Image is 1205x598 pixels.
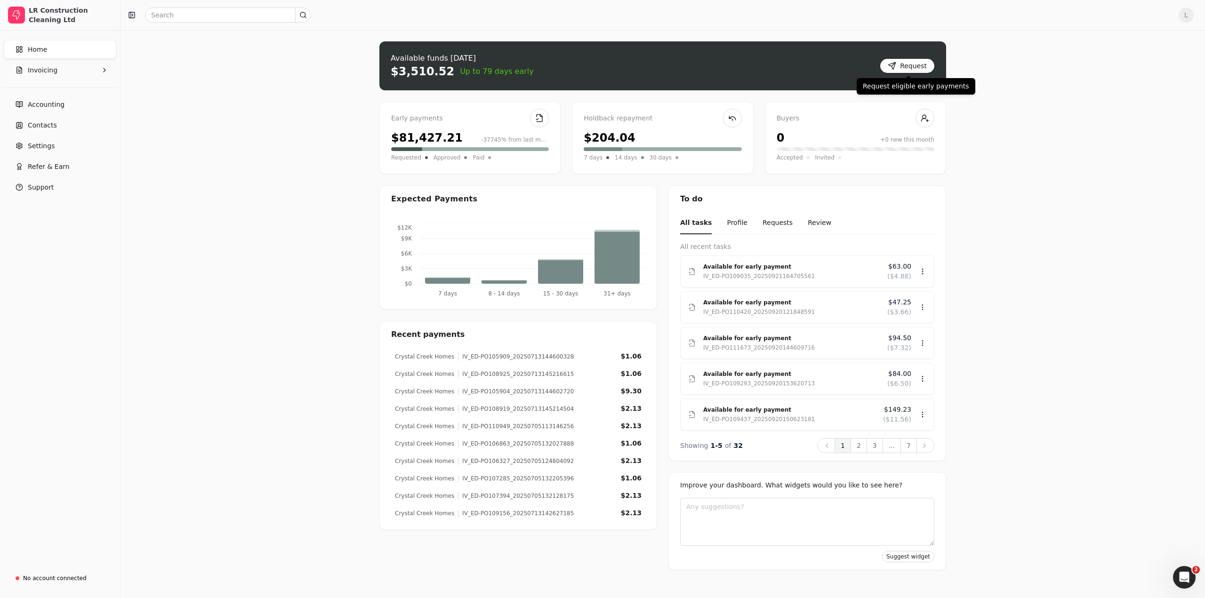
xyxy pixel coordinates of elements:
div: Available for early payment [703,405,876,415]
span: Accepted [777,153,803,162]
div: Available for early payment [703,262,880,271]
div: Crystal Creek Homes [395,509,454,518]
tspan: 31+ days [603,290,630,297]
div: Recent payments [380,321,657,348]
button: Suggest widget [882,551,934,562]
span: Showing [680,442,708,449]
div: $81,427.21 [391,129,463,146]
input: Search [145,8,311,23]
tspan: $0 [405,280,412,287]
span: 7 days [584,153,602,162]
div: $2.13 [621,508,642,518]
div: IV_ED-PO105904_20250713144602720 [458,387,574,396]
div: $204.04 [584,129,635,146]
div: $1.06 [621,473,642,483]
tspan: $9K [401,235,412,242]
span: ($6.50) [887,379,911,389]
button: 2 [851,438,867,453]
div: IV_ED-PO109437_20250920150623181 [703,415,815,424]
span: 32 [734,442,743,449]
button: Review [808,212,831,234]
div: Expected Payments [391,193,477,205]
span: Approved [434,153,461,162]
div: IV_ED-PO109293_20250920153620713 [703,379,815,388]
div: IV_ED-PO106327_20250705124804092 [458,457,574,465]
tspan: $3K [401,265,412,272]
button: Profile [727,212,747,234]
div: Available for early payment [703,334,880,343]
button: 3 [867,438,883,453]
span: Invited [815,153,835,162]
span: Contacts [28,120,57,130]
a: Accounting [4,95,116,114]
span: 2 [1192,566,1200,574]
div: IV_ED-PO107285_20250705132205396 [458,474,574,483]
div: Early payments [391,113,549,124]
div: Crystal Creek Homes [395,352,454,361]
span: $149.23 [884,405,911,415]
div: +0 new this month [880,136,934,144]
div: Available funds [DATE] [391,53,534,64]
span: ($7.32) [887,343,911,353]
div: $9.30 [621,386,642,396]
span: ($4.88) [887,271,911,281]
div: $3,510.52 [391,64,454,79]
div: $1.06 [621,439,642,448]
button: 1 [835,438,851,453]
button: ... [883,438,901,453]
div: IV_ED-PO105909_20250713144600328 [458,352,574,361]
span: $63.00 [888,262,911,271]
span: Settings [28,141,55,151]
div: IV_ED-PO106863_20250705132027888 [458,439,574,448]
div: Crystal Creek Homes [395,474,454,483]
span: 14 days [615,153,637,162]
button: L [1179,8,1194,23]
span: ($11.56) [883,415,911,424]
div: IV_ED-PO108919_20250713145214504 [458,405,574,413]
a: Contacts [4,116,116,135]
div: $1.06 [621,369,642,379]
div: Request eligible early payments [857,78,975,95]
span: $94.50 [888,333,911,343]
span: $84.00 [888,369,911,379]
div: IV_ED-PO108925_20250713145216615 [458,370,574,378]
div: Holdback repayment [584,113,741,124]
div: Available for early payment [703,369,880,379]
a: Home [4,40,116,59]
button: Refer & Earn [4,157,116,176]
button: Requests [763,212,793,234]
div: IV_ED-PO111673_20250920144609716 [703,343,815,352]
div: Crystal Creek Homes [395,370,454,378]
span: Support [28,183,54,192]
span: of [725,442,731,449]
div: Crystal Creek Homes [395,457,454,465]
span: ($3.66) [887,307,911,317]
div: No account connected [23,574,87,582]
div: $1.06 [621,351,642,361]
span: 30 days [650,153,672,162]
tspan: 7 days [438,290,457,297]
button: All tasks [680,212,712,234]
div: IV_ED-PO110949_20250705113146256 [458,422,574,431]
tspan: 15 - 30 days [543,290,578,297]
div: IV_ED-PO109035_20250921164705561 [703,271,815,281]
button: 7 [900,438,917,453]
button: Support [4,178,116,197]
div: IV_ED-PO110420_20250920121848591 [703,307,815,317]
div: Crystal Creek Homes [395,422,454,431]
div: To do [669,186,946,212]
div: 0 [777,129,785,146]
tspan: 8 - 14 days [488,290,520,297]
span: Home [28,45,47,55]
iframe: Intercom live chat [1173,566,1196,589]
div: IV_ED-PO107394_20250705132128175 [458,492,574,500]
div: LR Construction Cleaning Ltd [29,6,112,24]
span: Up to 79 days early [460,66,534,77]
div: Improve your dashboard. What widgets would you like to see here? [680,480,934,490]
div: All recent tasks [680,242,934,252]
span: Refer & Earn [28,162,70,172]
a: Settings [4,136,116,155]
tspan: $6K [401,250,412,257]
div: Crystal Creek Homes [395,387,454,396]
